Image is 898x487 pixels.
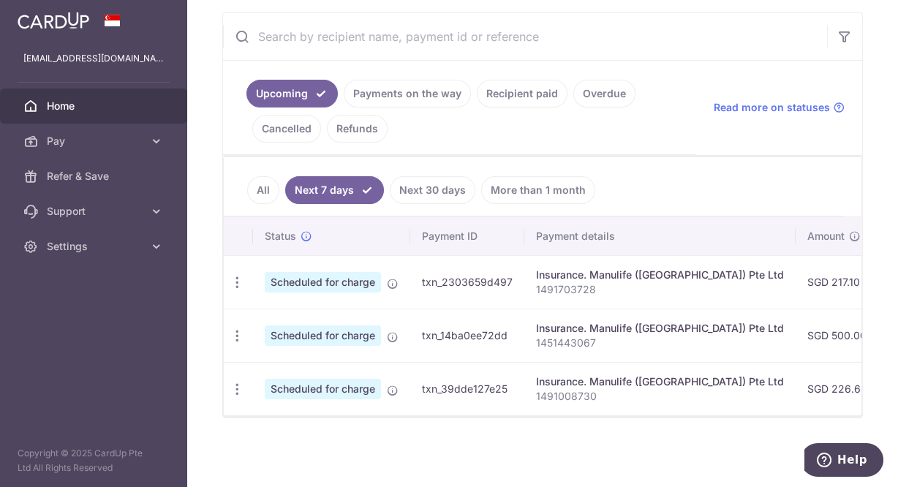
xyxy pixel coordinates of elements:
div: Insurance. Manulife ([GEOGRAPHIC_DATA]) Pte Ltd [536,268,784,282]
th: Payment details [524,217,796,255]
a: Payments on the way [344,80,471,107]
input: Search by recipient name, payment id or reference [223,13,827,60]
iframe: Opens a widget where you can find more information [804,443,883,480]
p: 1491703728 [536,282,784,297]
p: 1451443067 [536,336,784,350]
div: Insurance. Manulife ([GEOGRAPHIC_DATA]) Pte Ltd [536,321,784,336]
span: Status [265,229,296,243]
a: Read more on statuses [714,100,845,115]
a: Recipient paid [477,80,567,107]
span: Refer & Save [47,169,143,184]
td: txn_39dde127e25 [410,362,524,415]
a: Overdue [573,80,635,107]
a: Cancelled [252,115,321,143]
span: Home [47,99,143,113]
span: Scheduled for charge [265,325,381,346]
span: Amount [807,229,845,243]
td: SGD 226.68 [796,362,879,415]
td: txn_2303659d497 [410,255,524,309]
a: All [247,176,279,204]
p: [EMAIL_ADDRESS][DOMAIN_NAME] [23,51,164,66]
td: txn_14ba0ee72dd [410,309,524,362]
a: More than 1 month [481,176,595,204]
div: Insurance. Manulife ([GEOGRAPHIC_DATA]) Pte Ltd [536,374,784,389]
td: SGD 500.00 [796,309,879,362]
span: Scheduled for charge [265,272,381,292]
span: Read more on statuses [714,100,830,115]
a: Refunds [327,115,388,143]
span: Pay [47,134,143,148]
span: Support [47,204,143,219]
span: Scheduled for charge [265,379,381,399]
p: 1491008730 [536,389,784,404]
span: Settings [47,239,143,254]
a: Upcoming [246,80,338,107]
a: Next 30 days [390,176,475,204]
img: CardUp [18,12,89,29]
th: Payment ID [410,217,524,255]
a: Next 7 days [285,176,384,204]
td: SGD 217.10 [796,255,879,309]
